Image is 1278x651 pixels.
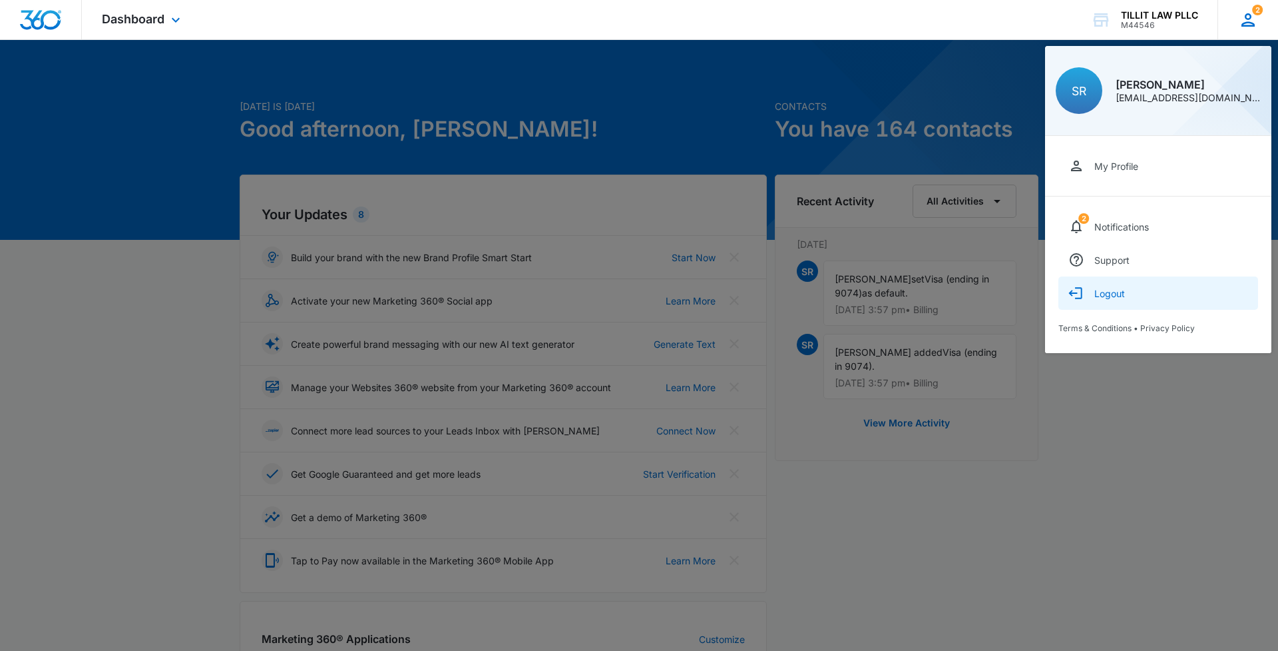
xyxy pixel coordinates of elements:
div: Support [1094,255,1130,266]
div: • [1058,323,1258,333]
a: notifications countNotifications [1058,210,1258,243]
a: My Profile [1058,149,1258,183]
div: Notifications [1094,221,1149,233]
div: Logout [1094,288,1125,299]
div: account id [1121,21,1198,30]
span: SR [1072,84,1086,98]
div: My Profile [1094,161,1138,172]
div: notifications count [1078,213,1089,224]
a: Privacy Policy [1140,323,1195,333]
span: 2 [1252,5,1263,15]
div: [EMAIL_ADDRESS][DOMAIN_NAME] [1116,93,1261,103]
div: account name [1121,10,1198,21]
span: 2 [1078,213,1089,224]
button: Logout [1058,277,1258,310]
span: Dashboard [102,12,164,26]
div: notifications count [1252,5,1263,15]
div: [PERSON_NAME] [1116,79,1261,90]
a: Terms & Conditions [1058,323,1132,333]
a: Support [1058,243,1258,277]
